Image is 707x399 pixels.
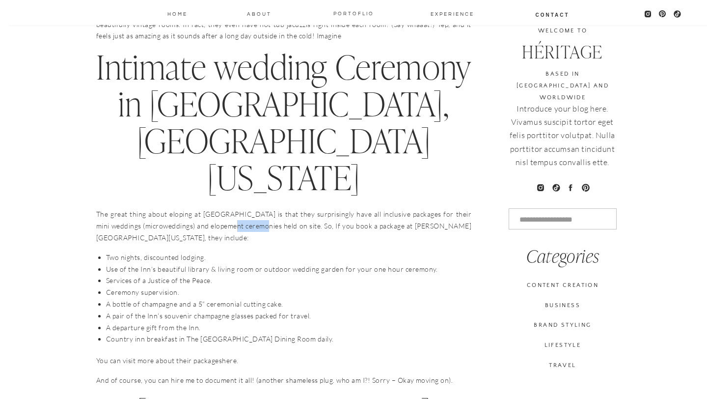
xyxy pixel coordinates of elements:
li: Services of a Justice of the Peace. [106,275,471,286]
p: You can visit more about their packages [96,355,471,367]
h3: based in [GEOGRAPHIC_DATA] and worldwide [509,68,617,90]
p: And of course, you can hire me to document it all! (another shameless plug. who am I?! Sorry – Ok... [96,374,471,386]
li: Country inn breakfast in The [GEOGRAPHIC_DATA] Dining Room daily. [106,333,471,345]
a: PORTOFLIO [329,9,378,17]
li: A bottle of champagne and a 5” ceremonial cutting cake. [106,298,471,310]
li: A pair of the Inn’s souvenir champagne glasses packed for travel. [106,310,471,322]
li: Ceremony supervision. [106,286,471,298]
h2: Intimate wedding Ceremony in [GEOGRAPHIC_DATA], [GEOGRAPHIC_DATA] [US_STATE] [96,50,471,197]
a: lifestyle [509,340,617,351]
a: business [509,300,617,311]
a: CONTENT CREATION [509,280,617,291]
li: Two nights, discounted lodging. [106,252,471,263]
h3: Héritage [491,43,633,63]
a: About [246,9,272,17]
a: brand styling [509,319,617,331]
h3: Categories [509,246,617,274]
a: Contact [535,10,570,18]
p: Introduce your blog here. Vivamus suscipit tortor eget felis porttitor volutpat. Nulla porttitor ... [505,102,620,170]
li: A departure gift from the Inn. [106,322,471,334]
a: here. [222,356,238,365]
a: EXPERIENCE [431,9,466,17]
h3: welcome to [509,25,617,36]
p: The great thing about eloping at [GEOGRAPHIC_DATA] is that they surprisingly have all inclusive p... [96,208,471,243]
a: Home [166,9,188,17]
a: travel [509,360,617,371]
li: Use of the Inn’s beautiful library & living room or outdoor wedding garden for your one hour cere... [106,263,471,275]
